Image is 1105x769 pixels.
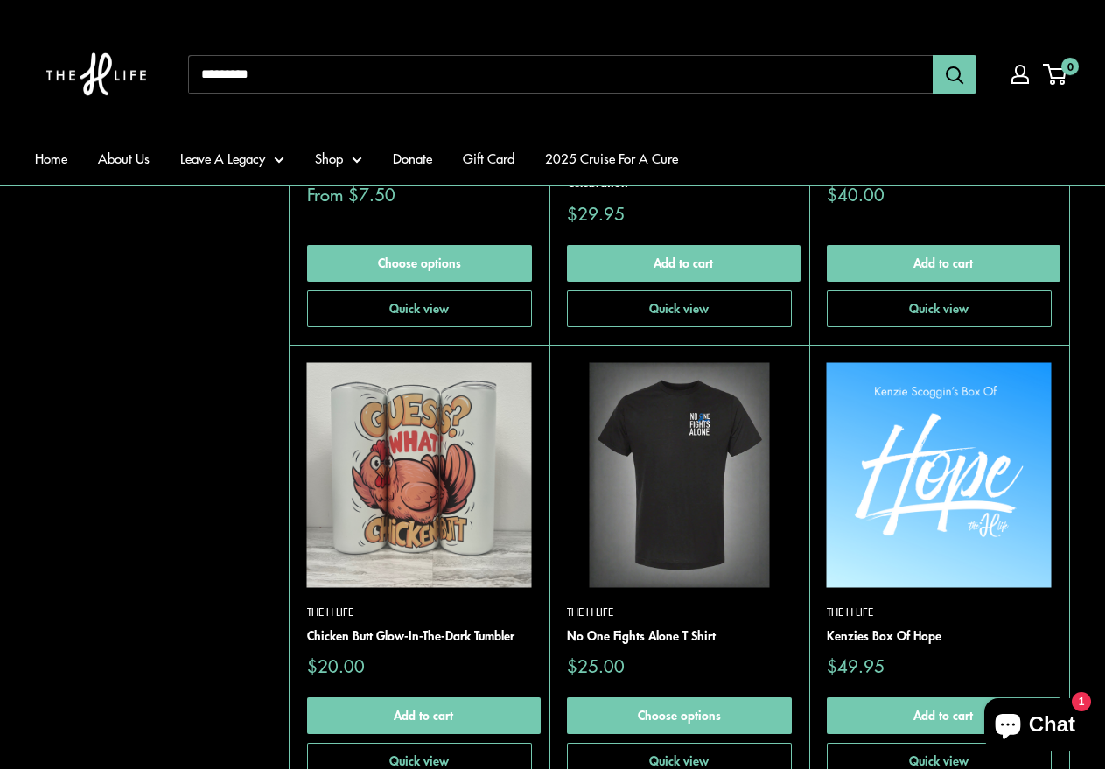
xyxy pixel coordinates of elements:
span: $20.00 [307,657,365,675]
button: Quick view [827,290,1052,327]
button: Quick view [307,290,532,327]
button: Add to cart [827,697,1060,734]
button: Quick view [567,290,792,327]
a: 2025 Cruise For A Cure [545,146,678,171]
span: $40.00 [827,185,885,203]
a: No One Fights Alone T ShirtNo One Fights Alone T Shirt [567,362,792,587]
a: Leave A Legacy [180,146,284,171]
a: About Us [98,146,150,171]
a: Chicken Butt Glow-In-The-Dark Tumbler [307,626,532,646]
button: Add to cart [307,697,541,734]
span: From $7.50 [307,185,395,203]
a: Choose options [307,245,532,282]
button: Add to cart [567,245,801,282]
button: Add to cart [827,245,1060,282]
a: The H Life [307,605,532,621]
span: 0 [1061,58,1079,75]
a: Choose options [567,697,792,734]
a: My account [1011,65,1029,84]
input: Search... [188,55,933,94]
a: Donate [393,146,432,171]
a: The H Life [827,605,1052,621]
a: Home [35,146,67,171]
img: The H Life [35,17,157,131]
a: The H Life [567,605,792,621]
a: Shop [315,146,362,171]
span: $49.95 [827,657,885,675]
img: Chicken Butt Glow-In-The-Dark Tumbler [307,362,532,587]
span: $29.95 [567,205,625,222]
a: Gift Card [463,146,514,171]
a: 0 [1045,64,1067,85]
a: Kenzies Box Of Hope [827,626,1052,646]
inbox-online-store-chat: Shopify online store chat [979,698,1091,755]
img: Kenzies Box Of Hope [827,362,1052,587]
a: No One Fights Alone T Shirt [567,626,792,646]
a: Chicken Butt Glow-In-The-Dark TumblerChicken Butt Glow-In-The-Dark Tumbler [307,362,532,587]
button: Search [933,55,976,94]
img: No One Fights Alone T Shirt [567,362,792,587]
span: $25.00 [567,657,625,675]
